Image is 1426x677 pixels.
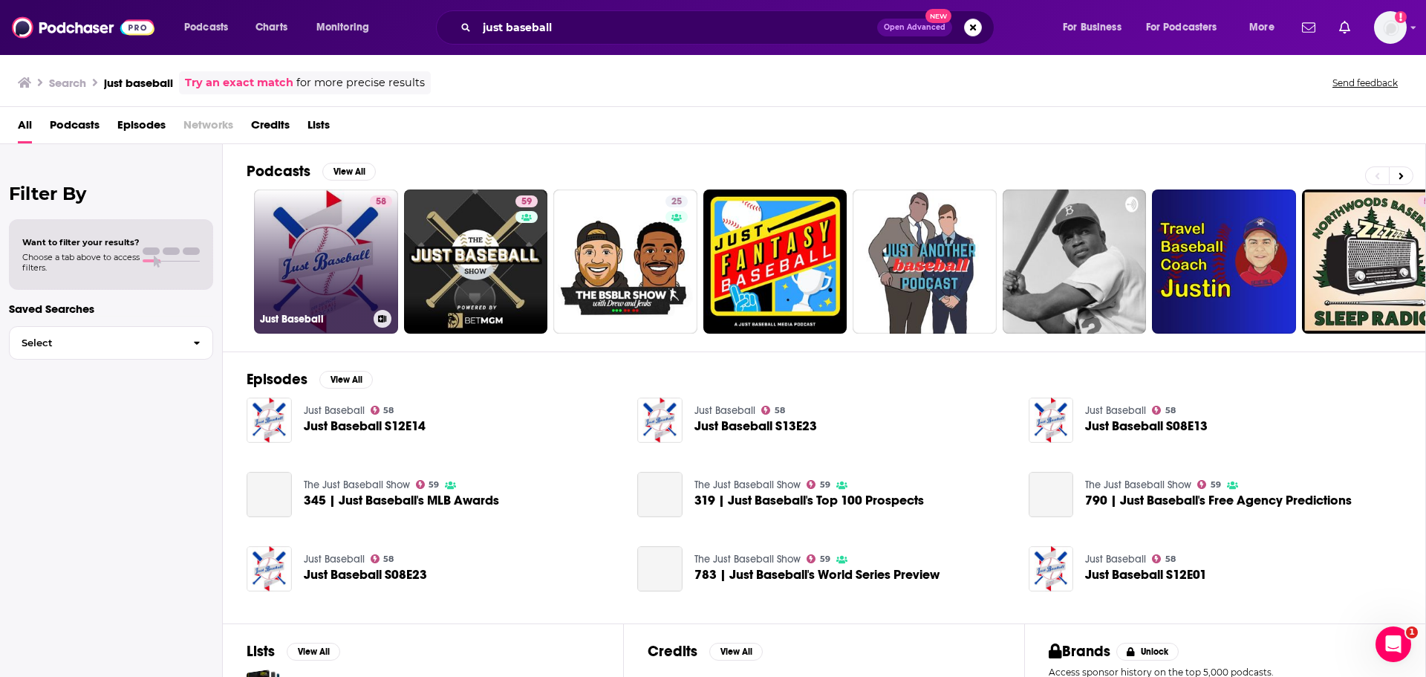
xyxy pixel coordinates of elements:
[553,190,697,334] a: 25
[648,642,763,661] a: CreditsView All
[884,24,945,31] span: Open Advanced
[1333,15,1356,40] a: Show notifications dropdown
[1049,642,1110,661] h2: Brands
[477,16,877,39] input: Search podcasts, credits, & more...
[1197,480,1221,489] a: 59
[376,195,386,210] span: 58
[1374,11,1407,44] img: User Profile
[694,479,801,491] a: The Just Baseball Show
[104,76,173,90] h3: just baseball
[694,569,940,581] a: 783 | Just Baseball's World Series Preview
[775,407,785,414] span: 58
[1136,16,1239,39] button: open menu
[637,472,683,517] a: 319 | Just Baseball's Top 100 Prospects
[304,569,427,581] a: Just Baseball S08E23
[694,494,924,507] a: 319 | Just Baseball's Top 100 Prospects
[820,556,830,563] span: 59
[304,494,499,507] a: 345 | Just Baseball's MLB Awards
[12,13,154,42] img: Podchaser - Follow, Share and Rate Podcasts
[255,17,287,38] span: Charts
[1085,420,1208,433] a: Just Baseball S08E13
[287,643,340,661] button: View All
[1375,626,1411,662] iframe: Intercom live chat
[1085,479,1191,491] a: The Just Baseball Show
[1146,17,1217,38] span: For Podcasters
[117,113,166,143] a: Episodes
[1029,472,1074,517] a: 790 | Just Baseball's Free Agency Predictions
[316,17,369,38] span: Monitoring
[807,554,830,563] a: 59
[1085,569,1207,581] a: Just Baseball S12E01
[49,76,86,90] h3: Search
[450,10,1009,45] div: Search podcasts, credits, & more...
[1152,406,1176,415] a: 58
[1395,11,1407,23] svg: Add a profile image
[247,370,307,389] h2: Episodes
[371,406,394,415] a: 58
[820,482,830,488] span: 59
[1374,11,1407,44] span: Logged in as gabrielle.gantz
[694,553,801,566] a: The Just Baseball Show
[247,162,376,181] a: PodcastsView All
[1085,553,1146,566] a: Just Baseball
[304,404,365,417] a: Just Baseball
[371,554,394,563] a: 58
[247,642,275,661] h2: Lists
[1085,494,1352,507] a: 790 | Just Baseball's Free Agency Predictions
[521,195,532,210] span: 59
[304,553,365,566] a: Just Baseball
[694,420,817,433] a: Just Baseball S13E23
[50,113,100,143] a: Podcasts
[1249,17,1274,38] span: More
[1029,546,1074,592] img: Just Baseball S12E01
[322,163,376,181] button: View All
[404,190,548,334] a: 59
[247,370,373,389] a: EpisodesView All
[247,162,310,181] h2: Podcasts
[637,398,683,443] img: Just Baseball S13E23
[296,74,425,91] span: for more precise results
[416,480,440,489] a: 59
[1406,626,1418,638] span: 1
[9,183,213,204] h2: Filter By
[247,546,292,592] img: Just Baseball S08E23
[247,398,292,443] a: Just Baseball S12E14
[185,74,293,91] a: Try an exact match
[370,195,392,207] a: 58
[22,252,140,273] span: Choose a tab above to access filters.
[247,472,292,517] a: 345 | Just Baseball's MLB Awards
[515,195,538,207] a: 59
[18,113,32,143] a: All
[1152,554,1176,563] a: 58
[1239,16,1293,39] button: open menu
[1029,398,1074,443] img: Just Baseball S08E13
[174,16,247,39] button: open menu
[694,404,755,417] a: Just Baseball
[1165,407,1176,414] span: 58
[1116,643,1179,661] button: Unlock
[22,237,140,247] span: Want to filter your results?
[307,113,330,143] a: Lists
[429,482,439,488] span: 59
[637,546,683,592] a: 783 | Just Baseball's World Series Preview
[1085,404,1146,417] a: Just Baseball
[877,19,952,36] button: Open AdvancedNew
[9,326,213,360] button: Select
[319,371,373,389] button: View All
[304,479,410,491] a: The Just Baseball Show
[251,113,290,143] a: Credits
[304,420,426,433] a: Just Baseball S12E14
